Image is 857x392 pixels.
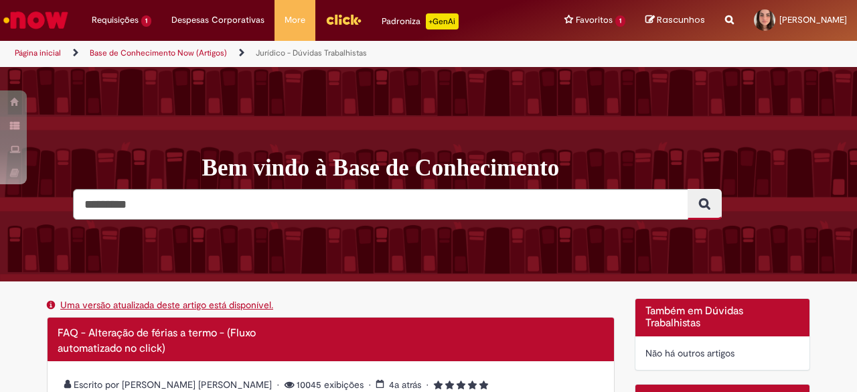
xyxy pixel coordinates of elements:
[10,41,561,66] ul: Trilhas de página
[457,381,465,390] i: 3
[15,48,61,58] a: Página inicial
[171,13,264,27] span: Despesas Corporativas
[645,306,800,329] h2: Também em Dúvidas Trabalhistas
[434,381,443,390] i: 1
[60,299,273,311] a: Uma versão atualizada deste artigo está disponível.
[277,379,282,391] span: •
[58,326,256,355] span: FAQ - Alteração de férias a termo - (Fluxo automatizado no click)
[202,154,820,182] h1: Bem vindo à Base de Conhecimento
[389,379,421,391] time: 30/03/2022 14:49:59
[426,379,431,391] span: •
[468,381,477,390] i: 4
[426,13,459,29] p: +GenAi
[1,7,70,34] img: ServiceNow
[635,298,811,371] div: Também em Dúvidas Trabalhistas
[382,13,459,29] div: Padroniza
[389,379,421,391] span: 4a atrás
[141,15,151,27] span: 1
[645,346,800,360] div: Não há outros artigos
[434,379,488,391] span: Classificação média do artigo - 5.0 estrelas
[369,379,374,391] span: •
[479,381,488,390] i: 5
[325,9,362,29] img: click_logo_yellow_360x200.png
[576,13,613,27] span: Favoritos
[445,381,454,390] i: 2
[645,14,705,27] a: Rascunhos
[285,13,305,27] span: More
[92,13,139,27] span: Requisições
[64,379,275,391] span: Escrito por [PERSON_NAME] [PERSON_NAME]
[615,15,625,27] span: 1
[90,48,227,58] a: Base de Conhecimento Now (Artigos)
[688,189,722,220] button: Pesquisar
[277,379,366,391] span: 10045 exibições
[779,14,847,25] span: [PERSON_NAME]
[73,189,688,220] input: Pesquisar
[426,379,488,391] span: 5 rating
[256,48,367,58] a: Jurídico - Dúvidas Trabalhistas
[657,13,705,26] span: Rascunhos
